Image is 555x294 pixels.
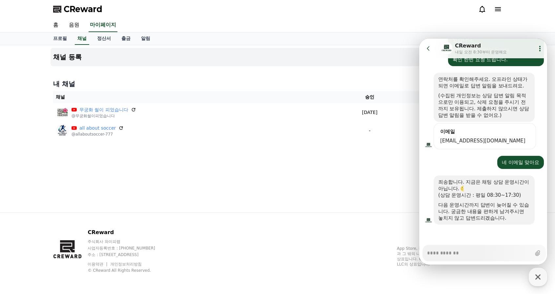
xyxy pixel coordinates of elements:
[51,48,504,66] button: 채널 등록
[88,268,168,273] p: © CReward All Rights Reserved.
[136,32,155,45] a: 알림
[72,113,136,119] p: @무궁화썰이피었습니다
[56,124,69,137] img: all about soccer
[419,39,547,265] iframe: Channel chat
[79,125,116,132] a: all about soccer
[88,252,168,257] p: 주소 : [STREET_ADDRESS]
[56,106,69,119] img: 무궁화 썰이 피었습니다
[53,4,102,14] a: CReward
[64,4,102,14] span: CReward
[75,32,89,45] a: 채널
[48,18,64,32] a: 홈
[404,91,502,103] th: 상태
[79,106,128,113] a: 무궁화 썰이 피었습니다
[92,32,116,45] a: 정산서
[397,246,502,267] p: App Store, iCloud, iCloud Drive 및 iTunes Store는 미국과 그 밖의 나라 및 지역에서 등록된 Apple Inc.의 서비스 상표입니다. Goo...
[64,18,85,32] a: 음원
[89,18,117,32] a: 마이페이지
[116,32,136,45] a: 출금
[48,32,72,45] a: 프로필
[88,229,168,236] p: CReward
[88,239,168,244] p: 주식회사 와이피랩
[88,262,108,266] a: 이용약관
[53,53,82,61] h4: 채널 등록
[88,246,168,251] p: 사업자등록번호 : [PHONE_NUMBER]
[53,91,336,103] th: 채널
[53,79,502,88] h4: 내 채널
[338,127,401,134] p: -
[110,262,142,266] a: 개인정보처리방침
[336,91,404,103] th: 승인
[338,109,401,116] p: [DATE]
[72,132,124,137] p: @allaboutsoccer-777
